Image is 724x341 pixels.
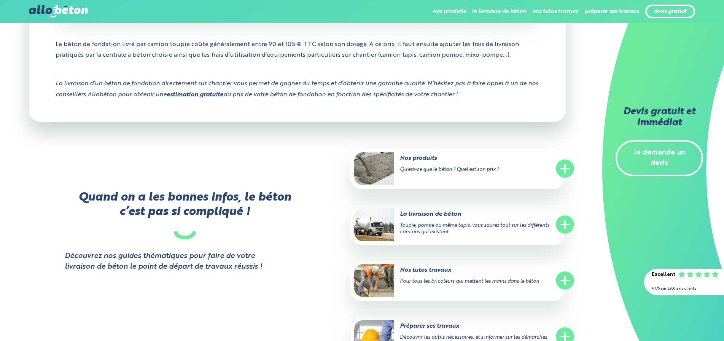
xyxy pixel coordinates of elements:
i: La livraison d’un béton de fondation directement sur chantier vous permet de gagner du temps et d... [56,81,538,98]
li: préparer ses travaux [585,2,639,21]
p: Quand on a les bonnes infos, le béton c’est pas si compliqué ! [65,190,305,239]
a: devis gratuit [654,8,687,15]
p: Nos produits [354,154,531,163]
li: nos produits [433,2,466,21]
span: Qu'est-ce que le béton ? Quel est son prix ? [400,167,499,172]
p: La livraison de béton [354,210,531,218]
img: Nos tutos travaux [354,264,394,297]
a: estimation gratuite [167,92,223,98]
img: allobéton [29,5,88,18]
p: Le béton de fondation livré par camion toupie coûte généralement entre 90 et 105 € TTC selon son ... [56,33,539,67]
span: Pour tous les bricoleurs qui mettent les mains dans le béton [400,279,539,284]
h2: Devis gratuit et immédiat [616,107,703,129]
span: Toupie, pompe ou même tapis, vous saurez tout sur les différents camions qui existent [400,223,549,234]
img: La livraison de béton [354,208,394,241]
img: Nos produits [354,152,394,185]
li: la livraison de béton [472,2,526,21]
li: nos tutos travaux [532,2,579,21]
strong: Découvrez nos guides thématiques pour faire de votre livraison de béton le point de départ de tra... [65,251,270,273]
p: Nos tutos travaux [354,266,531,274]
p: Préparer ses travaux [354,322,531,330]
